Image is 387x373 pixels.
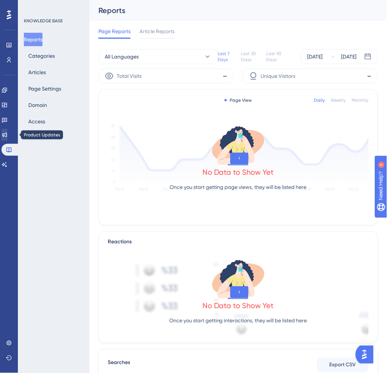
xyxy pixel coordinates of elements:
[108,358,130,372] span: Searches
[261,72,296,80] span: Unique Visitors
[117,72,142,80] span: Total Visits
[98,27,130,36] span: Page Reports
[24,66,50,79] button: Articles
[98,5,359,16] div: Reports
[314,97,325,103] div: Daily
[352,97,369,103] div: Monthly
[331,97,346,103] div: Weekly
[98,49,218,64] button: All Languages
[218,51,235,63] div: Last 7 Days
[24,82,66,95] button: Page Settings
[169,316,307,325] p: Once you start getting interactions, they will be listed here
[267,51,286,63] div: Last 90 Days
[307,52,322,61] div: [DATE]
[317,358,369,373] button: Export CSV
[24,18,63,24] div: KNOWLEDGE BASE
[225,97,252,103] div: Page View
[105,52,139,61] span: All Languages
[24,33,43,46] button: Reports
[342,52,357,61] div: [DATE]
[18,2,47,11] span: Need Help?
[139,27,174,36] span: Article Reports
[24,115,50,128] button: Access
[241,51,261,63] div: Last 30 Days
[170,183,307,192] p: Once you start getting page views, they will be listed here
[24,98,51,112] button: Domain
[223,70,227,82] span: -
[356,344,378,366] iframe: UserGuiding AI Assistant Launcher
[24,49,59,63] button: Categories
[202,301,274,311] div: No Data to Show Yet
[202,167,274,177] div: No Data to Show Yet
[51,4,54,10] div: 4
[367,70,372,82] span: -
[330,361,356,370] span: Export CSV
[108,238,369,247] div: Reactions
